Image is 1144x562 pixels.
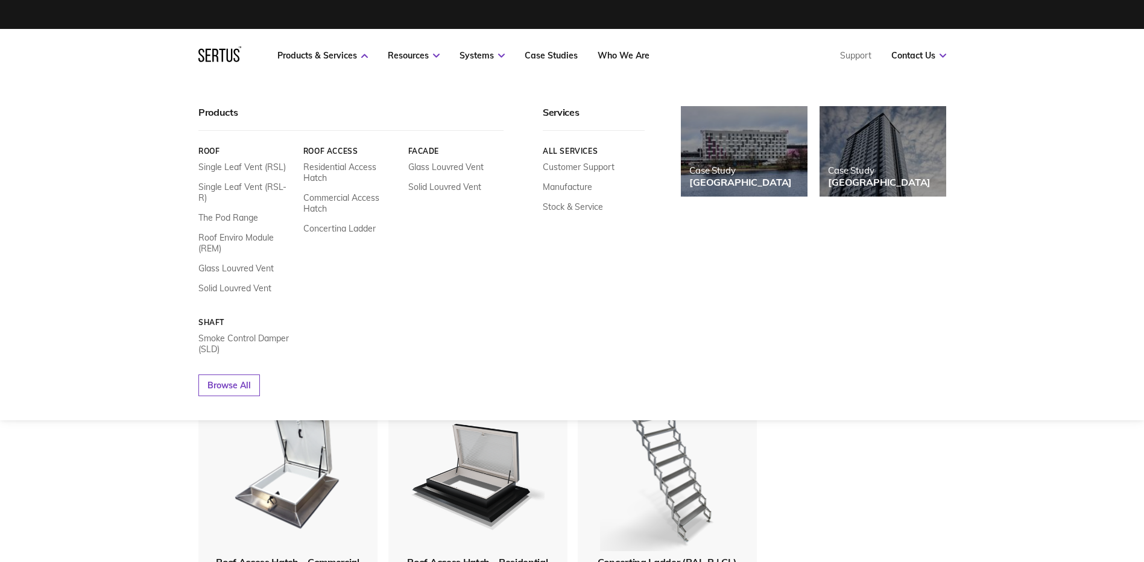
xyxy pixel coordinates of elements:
a: Roof Access [303,147,399,156]
a: Support [840,50,871,61]
a: Case Studies [525,50,578,61]
a: Residential Access Hatch [303,162,399,183]
a: Systems [460,50,505,61]
iframe: Chat Widget [927,422,1144,562]
div: [GEOGRAPHIC_DATA] [689,176,792,188]
a: All services [543,147,645,156]
a: Commercial Access Hatch [303,192,399,214]
a: Glass Louvred Vent [198,263,274,274]
a: Single Leaf Vent (RSL) [198,162,286,172]
a: Resources [388,50,440,61]
a: Concertina Ladder [303,223,375,234]
a: Roof [198,147,294,156]
a: Case Study[GEOGRAPHIC_DATA] [681,106,807,197]
div: Case Study [689,165,792,176]
a: The Pod Range [198,212,258,223]
a: Glass Louvred Vent [408,162,483,172]
a: Stock & Service [543,201,603,212]
a: Facade [408,147,504,156]
a: Manufacture [543,182,592,192]
a: Who We Are [598,50,649,61]
a: Roof Enviro Module (REM) [198,232,294,254]
div: Services [543,106,645,131]
a: Smoke Control Damper (SLD) [198,333,294,355]
a: Contact Us [891,50,946,61]
a: Case Study[GEOGRAPHIC_DATA] [820,106,946,197]
a: Solid Louvred Vent [408,182,481,192]
div: Case Study [828,165,931,176]
a: Shaft [198,318,294,327]
div: [GEOGRAPHIC_DATA] [828,176,931,188]
div: Products [198,106,504,131]
a: Browse All [198,374,260,396]
a: Products & Services [277,50,368,61]
a: Solid Louvred Vent [198,283,271,294]
a: Customer Support [543,162,615,172]
a: Single Leaf Vent (RSL-R) [198,182,294,203]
